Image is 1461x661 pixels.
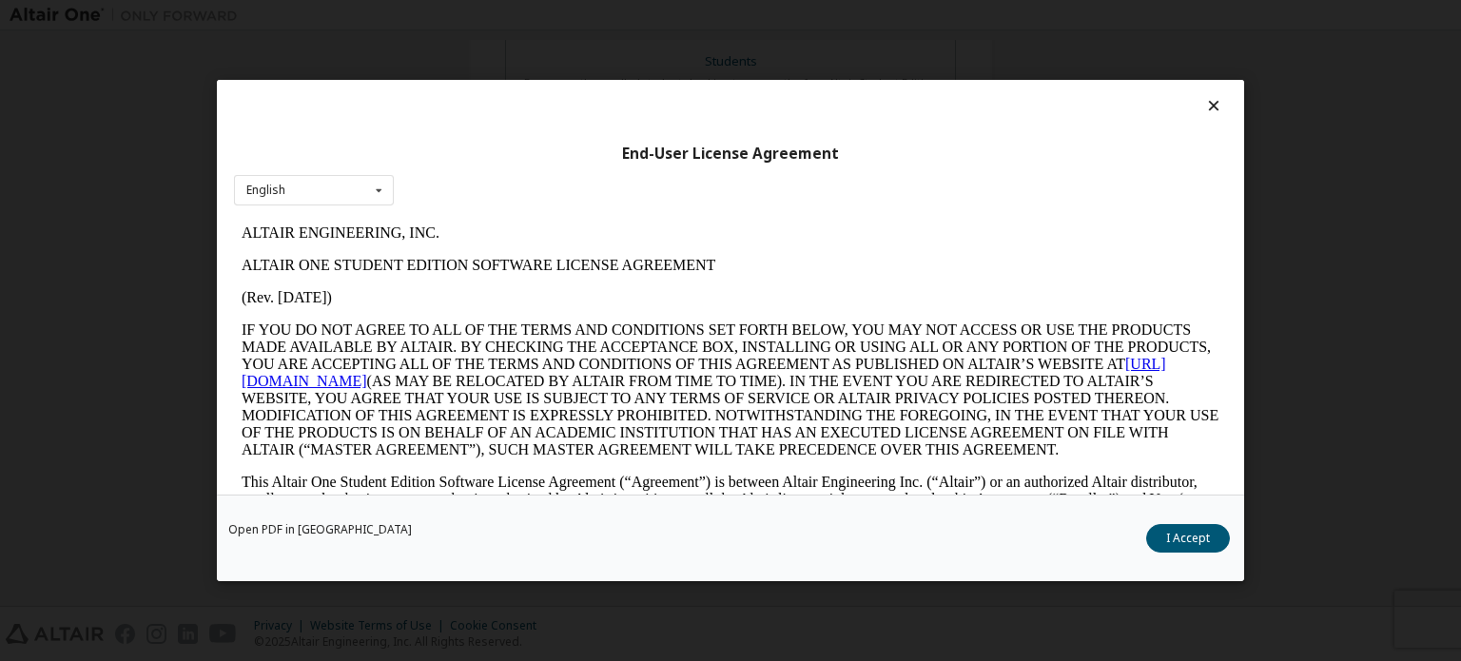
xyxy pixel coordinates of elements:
[246,185,285,196] div: English
[8,105,985,242] p: IF YOU DO NOT AGREE TO ALL OF THE TERMS AND CONDITIONS SET FORTH BELOW, YOU MAY NOT ACCESS OR USE...
[1146,524,1230,553] button: I Accept
[234,145,1227,164] div: End-User License Agreement
[228,524,412,535] a: Open PDF in [GEOGRAPHIC_DATA]
[8,257,985,325] p: This Altair One Student Edition Software License Agreement (“Agreement”) is between Altair Engine...
[8,139,932,172] a: [URL][DOMAIN_NAME]
[8,8,985,25] p: ALTAIR ENGINEERING, INC.
[8,72,985,89] p: (Rev. [DATE])
[8,40,985,57] p: ALTAIR ONE STUDENT EDITION SOFTWARE LICENSE AGREEMENT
